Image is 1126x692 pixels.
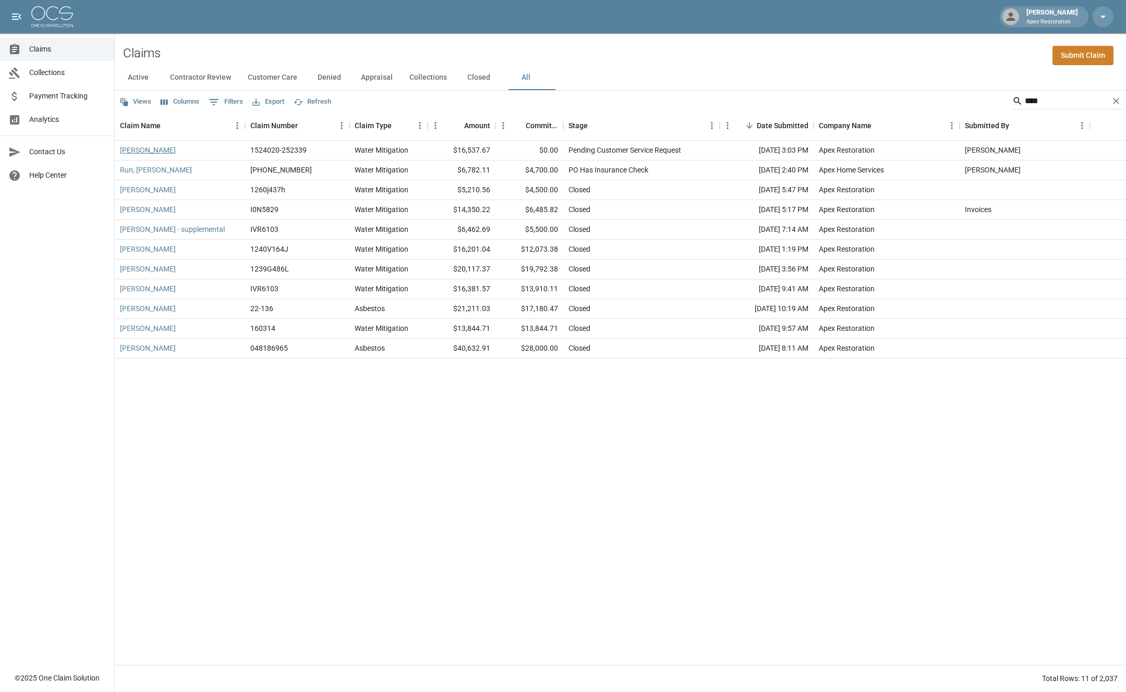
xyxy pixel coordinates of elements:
[428,299,495,319] div: $21,211.03
[1108,93,1124,109] button: Clear
[120,264,176,274] a: [PERSON_NAME]
[120,224,225,234] a: [PERSON_NAME] - supplemental
[568,303,590,314] div: Closed
[720,220,814,240] div: [DATE] 7:14 AM
[120,244,176,254] a: [PERSON_NAME]
[757,111,808,140] div: Date Submitted
[250,145,307,155] div: 1524020-252339
[568,244,590,254] div: Closed
[250,283,279,294] div: IVR6103
[250,343,288,353] div: 048186965
[720,259,814,279] div: [DATE] 3:56 PM
[355,343,385,353] div: Asbestos
[720,141,814,160] div: [DATE] 3:03 PM
[1042,673,1118,684] div: Total Rows: 11 of 2,037
[568,224,590,234] div: Closed
[115,111,245,140] div: Claim Name
[563,111,720,140] div: Stage
[568,204,590,215] div: Closed
[742,118,757,133] button: Sort
[428,200,495,220] div: $14,350.22
[526,111,558,140] div: Committed Amount
[6,6,27,27] button: open drawer
[428,220,495,240] div: $6,462.69
[1009,118,1024,133] button: Sort
[495,240,563,259] div: $12,073.38
[819,323,875,333] div: Apex Restoration
[428,141,495,160] div: $16,537.67
[29,91,106,102] span: Payment Tracking
[120,165,192,175] a: Run, [PERSON_NAME]
[428,319,495,339] div: $13,844.71
[306,65,353,90] button: Denied
[495,259,563,279] div: $19,792.38
[428,259,495,279] div: $20,117.37
[819,111,871,140] div: Company Name
[965,145,1021,155] div: Connor Levi
[1012,93,1124,112] div: Search
[814,111,960,140] div: Company Name
[495,200,563,220] div: $6,485.82
[158,94,202,110] button: Select columns
[428,279,495,299] div: $16,381.57
[298,118,312,133] button: Sort
[29,44,106,55] span: Claims
[229,118,245,133] button: Menu
[428,240,495,259] div: $16,201.04
[334,118,349,133] button: Menu
[568,145,681,155] div: Pending Customer Service Request
[819,303,875,314] div: Apex Restoration
[115,65,1126,90] div: dynamic tabs
[1074,118,1090,133] button: Menu
[871,118,886,133] button: Sort
[250,111,298,140] div: Claim Number
[355,111,392,140] div: Claim Type
[161,118,175,133] button: Sort
[250,244,288,254] div: 1240V164J
[495,111,563,140] div: Committed Amount
[965,111,1009,140] div: Submitted By
[239,65,306,90] button: Customer Care
[355,145,408,155] div: Water Mitigation
[245,111,349,140] div: Claim Number
[960,111,1090,140] div: Submitted By
[355,224,408,234] div: Water Mitigation
[29,146,106,157] span: Contact Us
[495,299,563,319] div: $17,180.47
[120,303,176,314] a: [PERSON_NAME]
[355,184,408,195] div: Water Mitigation
[568,111,588,140] div: Stage
[162,65,239,90] button: Contractor Review
[819,165,884,175] div: Apex Home Services
[450,118,464,133] button: Sort
[819,224,875,234] div: Apex Restoration
[944,118,960,133] button: Menu
[720,180,814,200] div: [DATE] 5:47 PM
[704,118,720,133] button: Menu
[464,111,490,140] div: Amount
[401,65,455,90] button: Collections
[428,118,443,133] button: Menu
[720,319,814,339] div: [DATE] 9:57 AM
[117,94,154,110] button: Views
[568,283,590,294] div: Closed
[819,264,875,274] div: Apex Restoration
[819,343,875,353] div: Apex Restoration
[720,160,814,180] div: [DATE] 2:40 PM
[720,111,814,140] div: Date Submitted
[123,46,161,61] h2: Claims
[1026,18,1078,27] p: Apex Restoration
[250,204,279,215] div: I0N5829
[428,180,495,200] div: $5,210.56
[206,94,246,110] button: Show filters
[349,111,428,140] div: Claim Type
[355,264,408,274] div: Water Mitigation
[455,65,502,90] button: Closed
[291,94,334,110] button: Refresh
[120,184,176,195] a: [PERSON_NAME]
[29,114,106,125] span: Analytics
[355,323,408,333] div: Water Mitigation
[250,224,279,234] div: IVR6103
[502,65,549,90] button: All
[495,220,563,240] div: $5,500.00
